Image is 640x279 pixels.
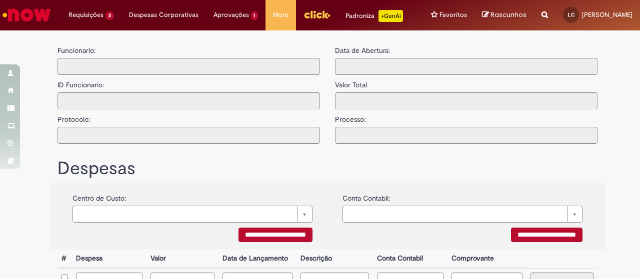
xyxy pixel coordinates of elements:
label: Funcionario: [57,45,95,55]
th: Comprovante [447,250,527,268]
label: Conta Contabil: [342,188,390,203]
a: Rascunhos [482,10,526,20]
span: Favoritos [439,10,467,20]
th: Conta Contabil [373,250,447,268]
span: More [273,10,288,20]
label: Valor Total [335,75,367,90]
img: ServiceNow [1,5,52,25]
span: Despesas Corporativas [129,10,198,20]
span: [PERSON_NAME] [582,10,632,19]
span: Requisições [68,10,103,20]
a: Limpar campo {0} [72,206,312,223]
span: Rascunhos [490,10,526,19]
label: Centro de Custo: [72,188,126,203]
label: Protocolo: [57,109,90,124]
span: 1 [251,11,258,20]
label: Processo: [335,109,365,124]
span: Aprovações [213,10,249,20]
th: Valor [146,250,218,268]
th: Data de Lançamento [218,250,297,268]
h1: Despesas [57,159,597,179]
label: Data de Abertura: [335,45,390,55]
p: +GenAi [378,10,403,22]
div: Padroniza [345,10,403,22]
span: 2 [105,11,114,20]
th: # [57,250,72,268]
a: Limpar campo {0} [342,206,582,223]
span: LC [568,11,574,18]
img: click_logo_yellow_360x200.png [303,7,330,22]
th: Despesa [72,250,146,268]
label: ID Funcionario: [57,75,104,90]
th: Descrição [296,250,372,268]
